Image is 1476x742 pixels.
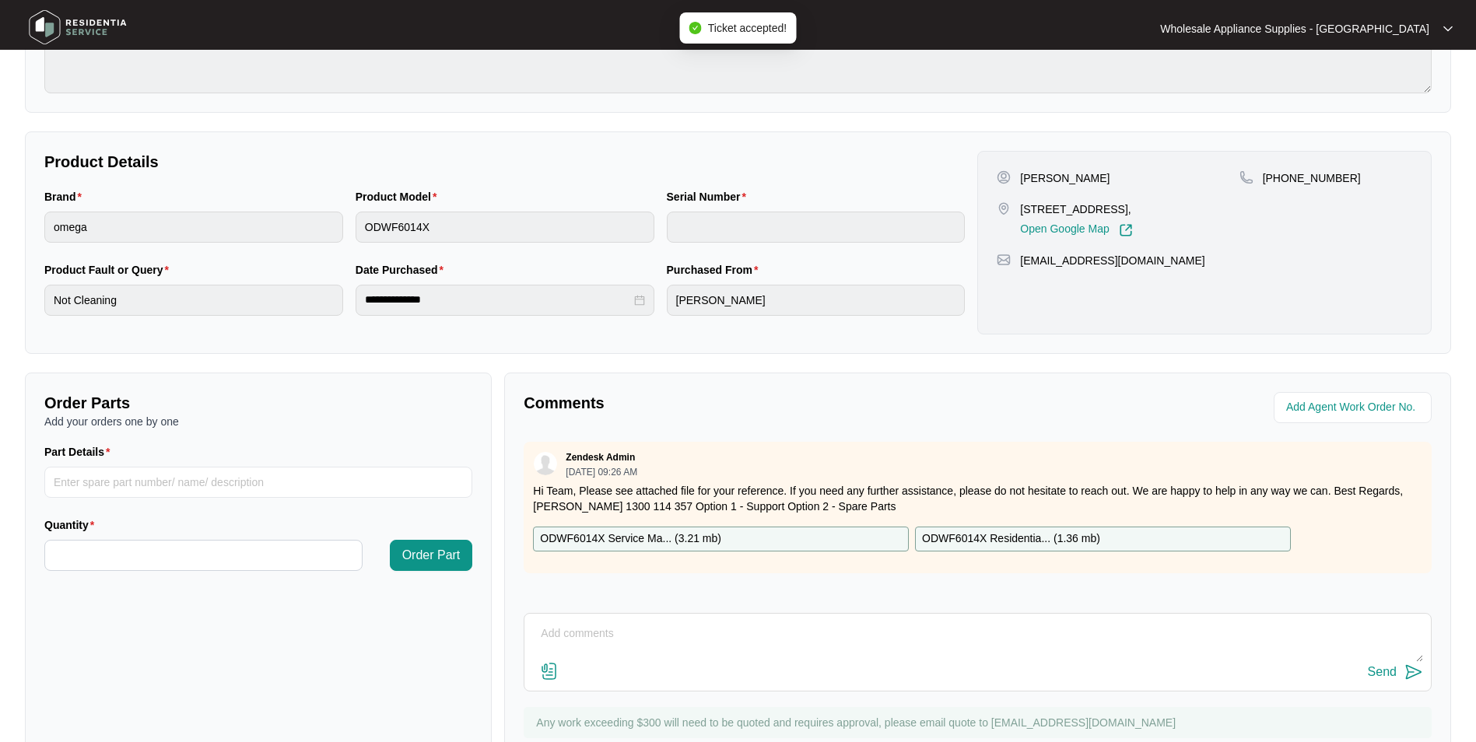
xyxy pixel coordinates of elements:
[44,285,343,316] input: Product Fault or Query
[997,170,1011,184] img: user-pin
[1160,21,1429,37] p: Wholesale Appliance Supplies - [GEOGRAPHIC_DATA]
[708,22,787,34] span: Ticket accepted!
[922,530,1100,548] p: ODWF6014X Residentia... ( 1.36 mb )
[1119,223,1133,237] img: Link-External
[667,189,752,205] label: Serial Number
[44,392,472,414] p: Order Parts
[1020,253,1204,268] p: [EMAIL_ADDRESS][DOMAIN_NAME]
[540,530,721,548] p: ODWF6014X Service Ma... ( 3.21 mb )
[689,22,702,34] span: check-circle
[44,212,343,243] input: Brand
[1368,662,1423,683] button: Send
[533,483,1422,514] p: Hi Team, Please see attached file for your reference. If you need any further assistance, please ...
[1020,223,1132,237] a: Open Google Map
[44,517,100,533] label: Quantity
[540,662,559,681] img: file-attachment-doc.svg
[365,292,631,308] input: Date Purchased
[1286,398,1422,417] input: Add Agent Work Order No.
[45,541,362,570] input: Quantity
[1368,665,1397,679] div: Send
[402,546,461,565] span: Order Part
[1020,170,1110,186] p: [PERSON_NAME]
[667,285,966,316] input: Purchased From
[23,4,132,51] img: residentia service logo
[44,414,472,429] p: Add your orders one by one
[1404,663,1423,681] img: send-icon.svg
[44,467,472,498] input: Part Details
[997,253,1011,267] img: map-pin
[44,189,88,205] label: Brand
[667,262,765,278] label: Purchased From
[997,201,1011,215] img: map-pin
[524,392,966,414] p: Comments
[667,212,966,243] input: Serial Number
[44,151,965,173] p: Product Details
[390,540,473,571] button: Order Part
[356,262,450,278] label: Date Purchased
[536,715,1424,730] p: Any work exceeding $300 will need to be quoted and requires approval, please email quote to [EMAI...
[1239,170,1253,184] img: map-pin
[1020,201,1132,217] p: [STREET_ADDRESS],
[566,451,635,464] p: Zendesk Admin
[356,212,654,243] input: Product Model
[534,452,557,475] img: user.svg
[566,467,637,477] p: [DATE] 09:26 AM
[44,444,117,460] label: Part Details
[1443,25,1453,33] img: dropdown arrow
[1263,170,1361,186] p: [PHONE_NUMBER]
[356,189,444,205] label: Product Model
[44,262,175,278] label: Product Fault or Query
